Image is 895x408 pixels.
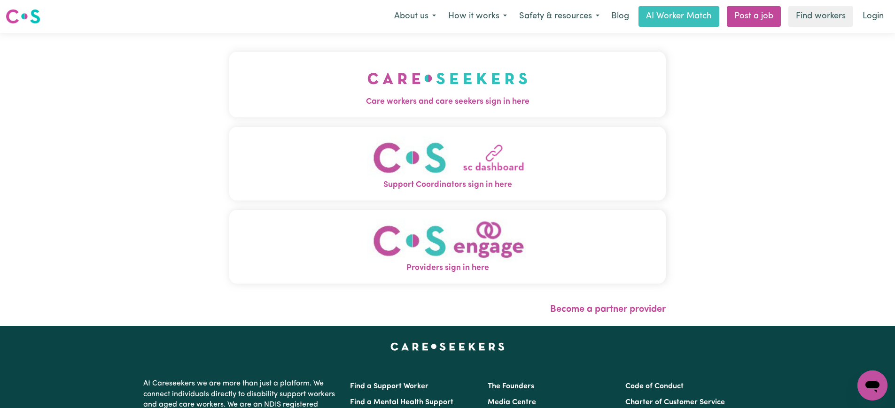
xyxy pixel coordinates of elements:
a: Blog [606,6,635,27]
a: Charter of Customer Service [625,399,725,406]
img: Careseekers logo [6,8,40,25]
span: Providers sign in here [229,262,666,274]
button: About us [388,7,442,26]
a: Careseekers logo [6,6,40,27]
a: Find a Support Worker [350,383,428,390]
iframe: Button to launch messaging window [857,370,887,400]
a: Code of Conduct [625,383,684,390]
a: Become a partner provider [550,305,666,314]
button: Care workers and care seekers sign in here [229,52,666,117]
span: Care workers and care seekers sign in here [229,96,666,108]
a: AI Worker Match [638,6,719,27]
button: Providers sign in here [229,210,666,284]
a: Post a job [727,6,781,27]
a: Careseekers home page [390,343,505,350]
a: Login [857,6,889,27]
button: Safety & resources [513,7,606,26]
button: How it works [442,7,513,26]
span: Support Coordinators sign in here [229,179,666,191]
a: Media Centre [488,399,536,406]
a: The Founders [488,383,534,390]
a: Find workers [788,6,853,27]
button: Support Coordinators sign in here [229,127,666,200]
